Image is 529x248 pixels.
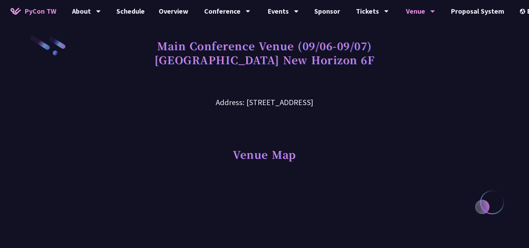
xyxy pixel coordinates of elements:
[233,144,296,165] h1: Venue Map
[10,8,21,15] img: Home icon of PyCon TW 2025
[24,6,56,16] span: PyCon TW
[83,86,446,109] h3: Address: [STREET_ADDRESS]
[3,2,63,20] a: PyCon TW
[155,35,374,70] h1: Main Conference Venue (09/06-09/07) [GEOGRAPHIC_DATA] New Horizon 6F
[520,9,527,14] img: Locale Icon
